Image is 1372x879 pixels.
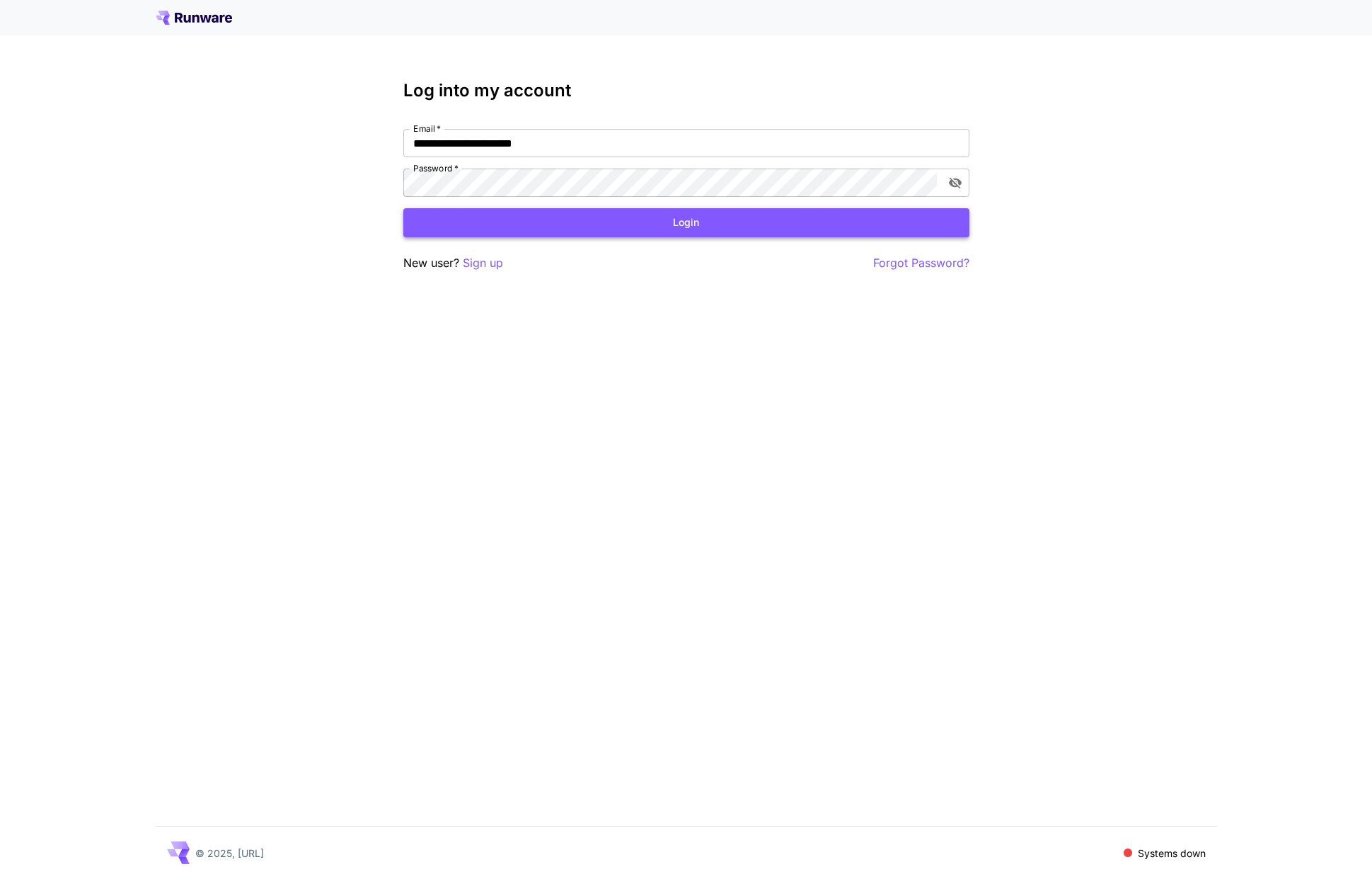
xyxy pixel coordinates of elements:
h3: Log into my account [403,81,969,101]
button: Forgot Password? [873,254,969,272]
button: toggle password visibility [942,170,968,195]
button: Sign up [463,254,503,272]
label: Email [413,123,441,135]
p: Systems down [1138,846,1206,861]
button: Login [403,208,969,237]
p: New user? [403,254,503,272]
label: Password [413,162,459,174]
p: © 2025, [URL] [195,846,264,861]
